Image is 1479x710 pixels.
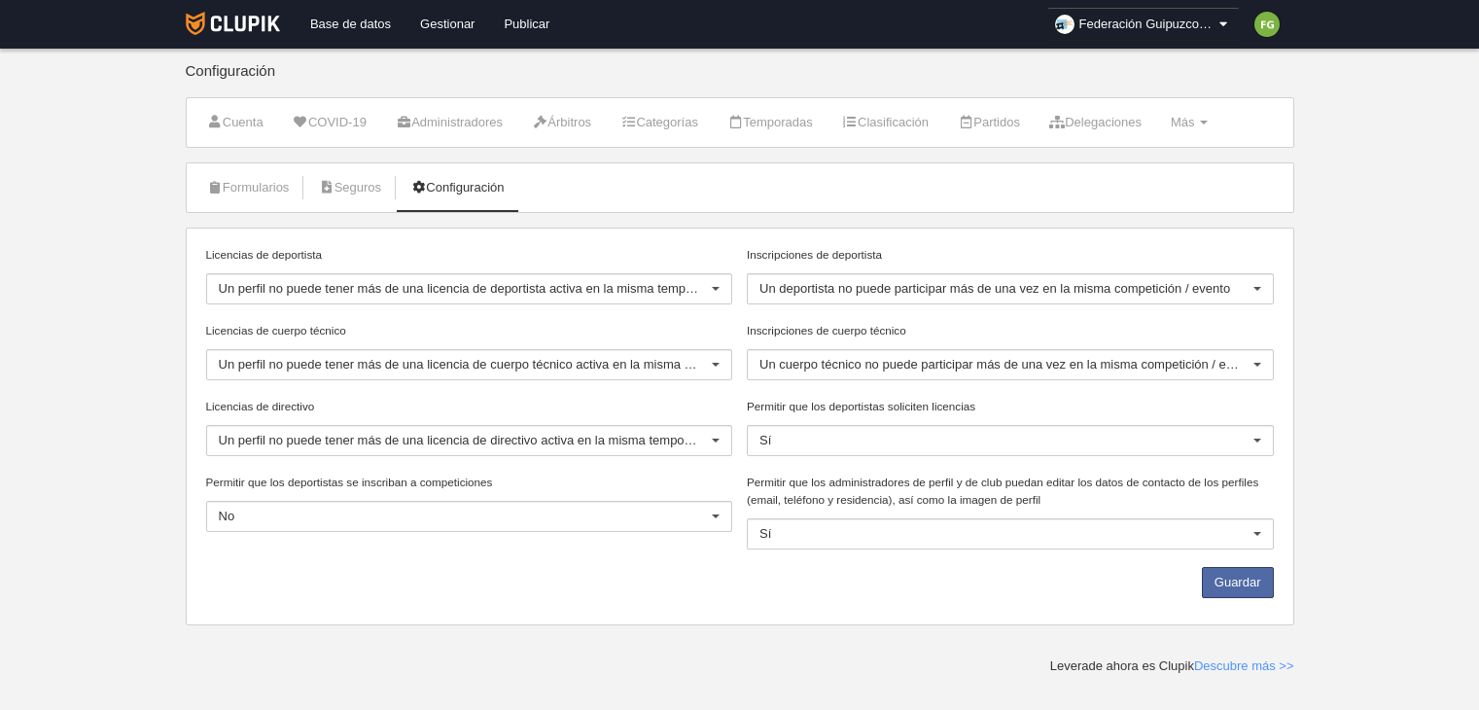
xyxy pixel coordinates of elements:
a: Seguros [307,173,392,202]
a: Administradores [385,108,513,137]
a: Configuración [400,173,514,202]
a: Árbitros [521,108,602,137]
a: Cuenta [196,108,274,137]
img: Clupik [186,12,280,35]
a: Categorías [610,108,709,137]
span: Un perfil no puede tener más de una licencia de directivo activa en la misma temporada [219,433,710,447]
img: Oa6jit2xFCnu.30x30.jpg [1055,15,1074,34]
label: Licencias de cuerpo técnico [206,322,733,339]
span: Federación Guipuzcoana de Voleibol [1079,15,1215,34]
div: Leverade ahora es Clupik [1050,657,1294,675]
a: Descubre más >> [1194,658,1294,673]
label: Licencias de directivo [206,398,733,415]
span: Un perfil no puede tener más de una licencia de deportista activa en la misma temporada [219,281,719,296]
a: Más [1160,108,1218,137]
a: Temporadas [717,108,824,137]
label: Inscripciones de cuerpo técnico [747,322,1274,339]
a: Partidos [947,108,1031,137]
span: Un cuerpo técnico no puede participar más de una vez en la misma competición / evento [759,357,1257,372]
a: Clasificación [831,108,939,137]
a: Delegaciones [1039,108,1152,137]
span: Sí [759,526,771,541]
a: Federación Guipuzcoana de Voleibol [1047,8,1240,41]
label: Permitir que los deportistas se inscriban a competiciones [206,474,733,491]
img: c2l6ZT0zMHgzMCZmcz05JnRleHQ9RkcmYmc9N2NiMzQy.png [1254,12,1280,37]
span: Sí [759,433,771,447]
span: No [219,509,235,523]
label: Permitir que los administradores de perfil y de club puedan editar los datos de contacto de los p... [747,474,1274,509]
button: Guardar [1202,567,1274,598]
a: COVID-19 [282,108,377,137]
span: Más [1171,115,1195,129]
span: Un deportista no puede participar más de una vez en la misma competición / evento [759,281,1230,296]
label: Permitir que los deportistas soliciten licencias [747,398,1274,415]
label: Licencias de deportista [206,246,733,264]
a: Formularios [196,173,300,202]
div: Configuración [186,63,1294,97]
span: Un perfil no puede tener más de una licencia de cuerpo técnico activa en la misma temporada [219,357,745,372]
label: Inscripciones de deportista [747,246,1274,264]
